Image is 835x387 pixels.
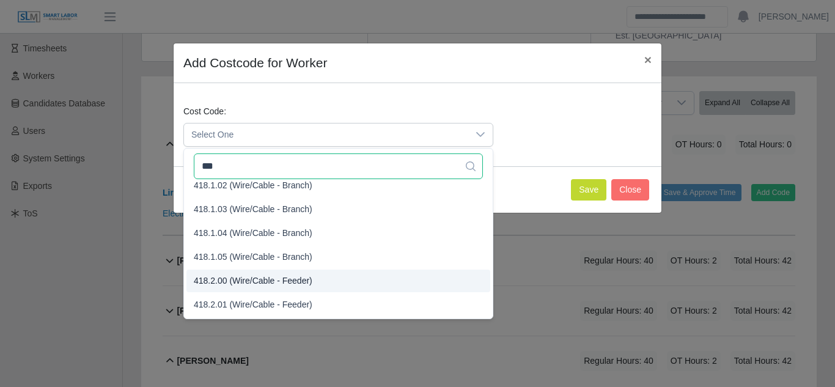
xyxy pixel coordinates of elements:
span: 418.2.00 (Wire/Cable - Feeder) [194,275,312,287]
label: Cost Code: [183,105,226,118]
button: Close [611,179,649,201]
li: 418.2.01 (Wire/Cable - Feeder) [186,293,490,316]
span: 418.2.01 (Wire/Cable - Feeder) [194,298,312,311]
button: Save [571,179,606,201]
span: 418.1.05 (Wire/Cable - Branch) [194,251,312,264]
li: 418.2.00 (Wire/Cable - Feeder) [186,270,490,292]
span: 418.1.03 (Wire/Cable - Branch) [194,203,312,216]
h4: Add Costcode for Worker [183,53,327,73]
li: 418.1.04 (Wire/Cable - Branch) [186,222,490,245]
button: Close [635,43,661,76]
li: 418.1.02 (Wire/Cable - Branch) [186,174,490,197]
li: 418.1.05 (Wire/Cable - Branch) [186,246,490,268]
span: 418.1.04 (Wire/Cable - Branch) [194,227,312,240]
span: 418.1.02 (Wire/Cable - Branch) [194,179,312,192]
span: × [644,53,652,67]
span: Select One [184,123,468,146]
li: 418.1.03 (Wire/Cable - Branch) [186,198,490,221]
